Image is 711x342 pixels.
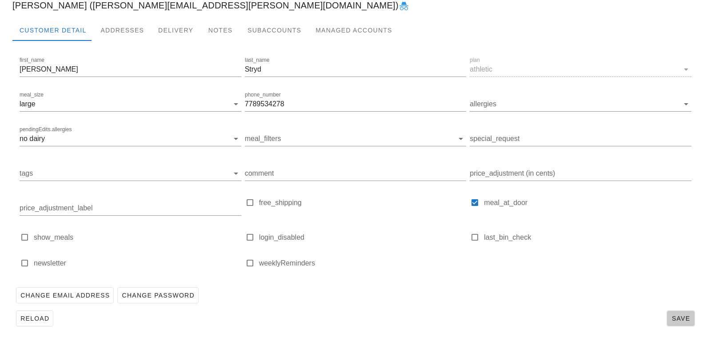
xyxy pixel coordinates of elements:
span: Change Password [121,292,194,299]
div: Managed Accounts [308,20,399,41]
div: Customer Detail [12,20,93,41]
label: free_shipping [259,198,467,207]
button: Change Email Address [16,287,114,303]
div: Delivery [151,20,200,41]
div: allergies [470,97,691,111]
span: Reload [20,315,49,322]
label: newsletter [34,259,241,268]
label: show_meals [34,233,241,242]
span: Save [671,315,691,322]
div: Notes [200,20,240,41]
span: Change Email Address [20,292,110,299]
div: tags [20,166,241,181]
label: plan [470,57,480,64]
div: pendingEdits.allergiesno dairy [20,132,241,146]
label: first_name [20,57,44,64]
div: Addresses [93,20,151,41]
label: meal_at_door [484,198,691,207]
div: meal_filters [245,132,467,146]
label: last_bin_check [484,233,691,242]
label: meal_size [20,92,44,98]
div: large [20,100,36,108]
div: planathletic [470,62,691,76]
div: no dairy [20,135,45,143]
label: login_disabled [259,233,467,242]
div: meal_sizelarge [20,97,241,111]
label: pendingEdits.allergies [20,126,72,133]
button: Save [667,310,695,326]
button: Change Password [117,287,198,303]
div: Subaccounts [240,20,308,41]
label: last_name [245,57,269,64]
label: phone_number [245,92,281,98]
button: Reload [16,310,53,326]
label: weeklyReminders [259,259,467,268]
